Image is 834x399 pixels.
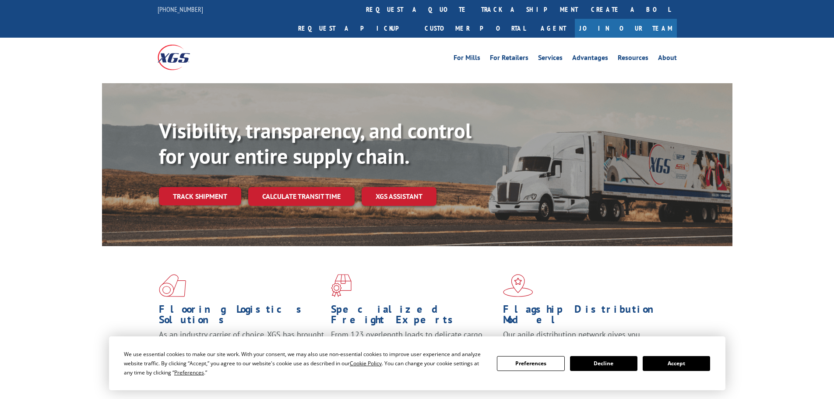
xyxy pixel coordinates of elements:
[331,329,496,368] p: From 123 overlength loads to delicate cargo, our experienced staff knows the best way to move you...
[109,336,725,390] div: Cookie Consent Prompt
[292,19,418,38] a: Request a pickup
[362,187,436,206] a: XGS ASSISTANT
[643,356,710,371] button: Accept
[503,274,533,297] img: xgs-icon-flagship-distribution-model-red
[248,187,355,206] a: Calculate transit time
[454,54,480,64] a: For Mills
[532,19,575,38] a: Agent
[158,5,203,14] a: [PHONE_NUMBER]
[570,356,637,371] button: Decline
[538,54,563,64] a: Services
[124,350,486,377] div: We use essential cookies to make our site work. With your consent, we may also use non-essential ...
[490,54,528,64] a: For Retailers
[159,329,324,360] span: As an industry carrier of choice, XGS has brought innovation and dedication to flooring logistics...
[350,360,382,367] span: Cookie Policy
[159,274,186,297] img: xgs-icon-total-supply-chain-intelligence-red
[497,356,564,371] button: Preferences
[658,54,677,64] a: About
[503,304,669,329] h1: Flagship Distribution Model
[331,274,352,297] img: xgs-icon-focused-on-flooring-red
[572,54,608,64] a: Advantages
[159,117,472,169] b: Visibility, transparency, and control for your entire supply chain.
[618,54,648,64] a: Resources
[331,304,496,329] h1: Specialized Freight Experts
[418,19,532,38] a: Customer Portal
[159,187,241,205] a: Track shipment
[503,329,664,350] span: Our agile distribution network gives you nationwide inventory management on demand.
[174,369,204,376] span: Preferences
[159,304,324,329] h1: Flooring Logistics Solutions
[575,19,677,38] a: Join Our Team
